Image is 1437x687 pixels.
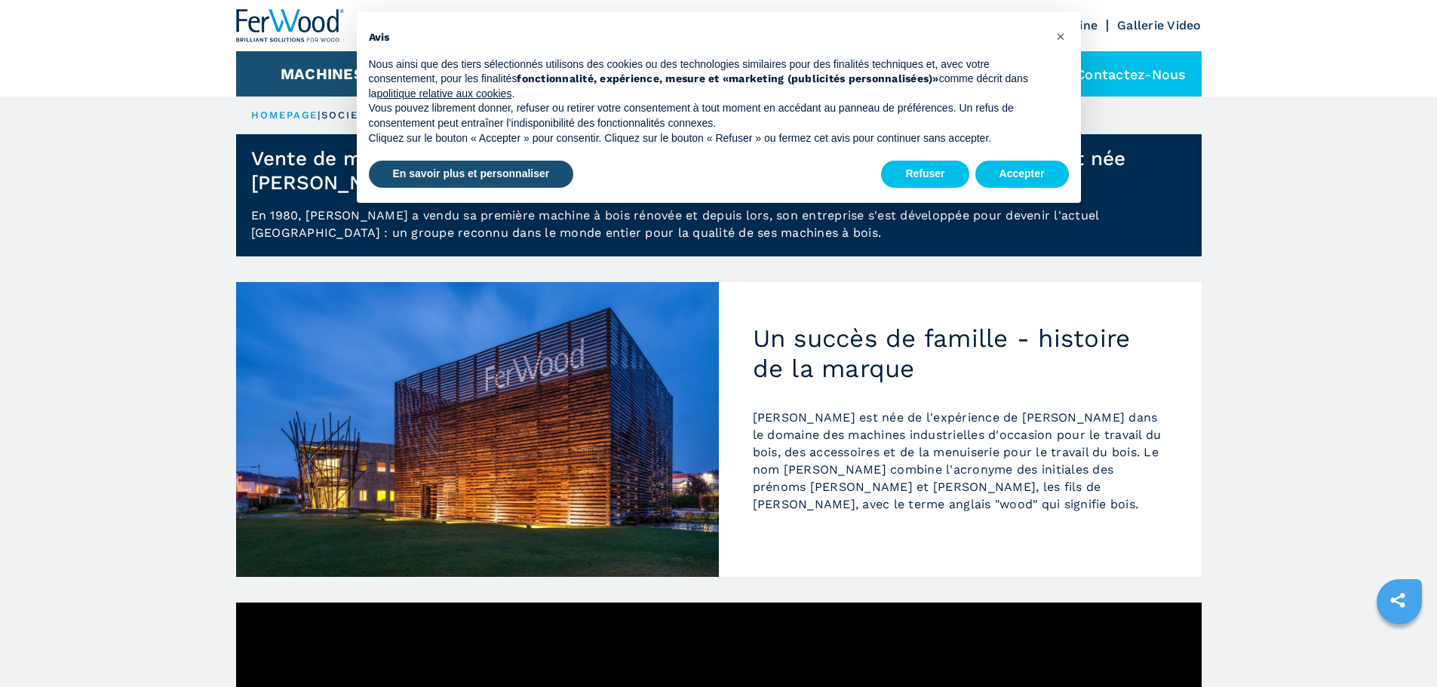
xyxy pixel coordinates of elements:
button: Accepter [975,161,1069,188]
button: Fermer cet avis [1049,24,1073,48]
p: Cliquez sur le bouton « Accepter » pour consentir. Cliquez sur le bouton « Refuser » ou fermez ce... [369,131,1045,146]
p: societe [321,109,374,122]
span: × [1056,27,1065,45]
img: Ferwood [236,9,345,42]
img: Un succès de famille - histoire de la marque [236,282,719,577]
a: Gallerie Video [1117,18,1202,32]
button: En savoir plus et personnaliser [369,161,574,188]
h2: Un succès de famille - histoire de la marque [753,324,1168,383]
div: Contactez-nous [1038,51,1202,97]
a: politique relative aux cookies [376,87,511,100]
p: Nous ainsi que des tiers sélectionnés utilisons des cookies ou des technologies similaires pour d... [369,57,1045,102]
span: | [318,109,321,121]
iframe: Chat [1373,619,1426,676]
p: En 1980, [PERSON_NAME] a vendu sa première machine à bois rénovée et depuis lors, son entreprise ... [236,207,1202,256]
a: sharethis [1379,581,1417,619]
button: Machines [281,65,364,83]
button: Refuser [881,161,969,188]
h2: Avis [369,30,1045,45]
p: [PERSON_NAME] est née de l'expérience de [PERSON_NAME] dans le domaine des machines industrielles... [753,409,1168,513]
p: Vous pouvez librement donner, refuser ou retirer votre consentement à tout moment en accédant au ... [369,101,1045,130]
a: HOMEPAGE [251,109,318,121]
h1: Vente de machines à bois d'occasion et de nombreux autres services - Comment est née [PERSON_NAME]? [251,146,1202,195]
strong: fonctionnalité, expérience, mesure et «marketing (publicités personnalisées)» [517,72,938,84]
